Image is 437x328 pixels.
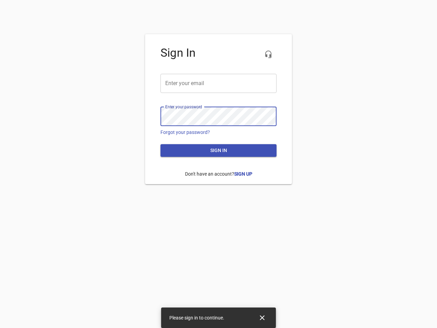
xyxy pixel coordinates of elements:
a: Sign Up [234,171,252,177]
span: Sign in [166,146,271,155]
p: Don't have an account? [160,165,277,183]
span: Please sign in to continue. [169,315,224,320]
h4: Sign In [160,46,277,60]
a: Forgot your password? [160,129,210,135]
button: Close [254,310,270,326]
iframe: Chat [288,77,432,323]
button: Sign in [160,144,277,157]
